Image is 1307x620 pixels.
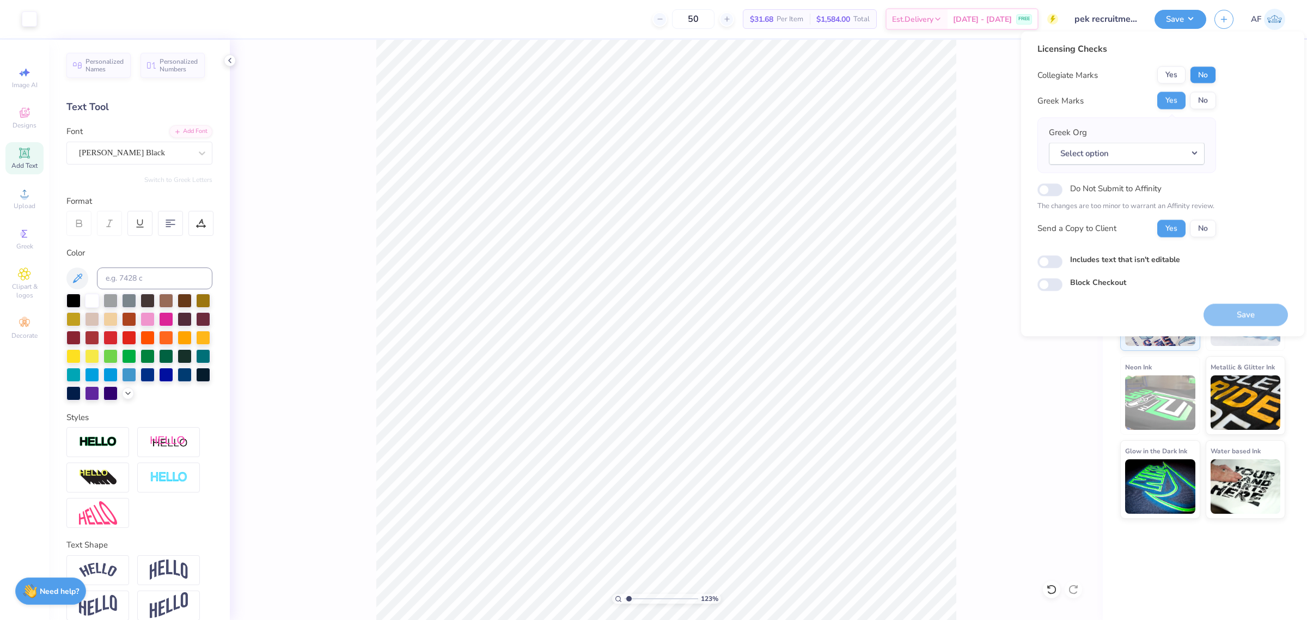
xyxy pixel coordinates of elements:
[1251,9,1285,30] a: AF
[11,161,38,170] span: Add Text
[777,14,803,25] span: Per Item
[1037,42,1216,56] div: Licensing Checks
[13,121,36,130] span: Designs
[12,81,38,89] span: Image AI
[66,247,212,259] div: Color
[150,435,188,449] img: Shadow
[1070,253,1180,265] label: Includes text that isn't editable
[79,469,117,487] img: 3d Illusion
[1190,220,1216,237] button: No
[160,58,198,73] span: Personalized Numbers
[1125,361,1152,373] span: Neon Ink
[1070,181,1162,196] label: Do Not Submit to Affinity
[892,14,933,25] span: Est. Delivery
[66,125,83,138] label: Font
[1155,10,1206,29] button: Save
[1211,375,1281,430] img: Metallic & Glitter Ink
[1190,66,1216,84] button: No
[1211,445,1261,457] span: Water based Ink
[953,14,1012,25] span: [DATE] - [DATE]
[66,539,212,551] div: Text Shape
[150,560,188,580] img: Arch
[66,411,212,424] div: Styles
[79,563,117,578] img: Arc
[1037,69,1098,81] div: Collegiate Marks
[1157,66,1186,84] button: Yes
[66,195,213,208] div: Format
[79,501,117,525] img: Free Distort
[1157,220,1186,237] button: Yes
[66,100,212,114] div: Text Tool
[1049,126,1087,139] label: Greek Org
[816,14,850,25] span: $1,584.00
[1251,13,1261,26] span: AF
[1049,142,1205,165] button: Select option
[14,202,35,210] span: Upload
[672,9,714,29] input: – –
[1066,8,1146,30] input: Untitled Design
[16,242,33,251] span: Greek
[1018,15,1030,23] span: FREE
[79,436,117,448] img: Stroke
[5,282,44,300] span: Clipart & logos
[1157,92,1186,110] button: Yes
[701,594,718,604] span: 123 %
[40,586,79,597] strong: Need help?
[1125,445,1187,457] span: Glow in the Dark Ink
[1211,459,1281,514] img: Water based Ink
[97,268,212,289] input: e.g. 7428 c
[1125,459,1195,514] img: Glow in the Dark Ink
[150,471,188,484] img: Negative Space
[150,592,188,619] img: Rise
[1070,276,1126,288] label: Block Checkout
[169,125,212,138] div: Add Font
[144,175,212,184] button: Switch to Greek Letters
[1125,375,1195,430] img: Neon Ink
[1264,9,1285,30] img: Ana Francesca Bustamante
[1037,94,1084,107] div: Greek Marks
[853,14,870,25] span: Total
[85,58,124,73] span: Personalized Names
[1190,92,1216,110] button: No
[750,14,773,25] span: $31.68
[1211,361,1275,373] span: Metallic & Glitter Ink
[1037,222,1116,235] div: Send a Copy to Client
[1037,201,1216,212] p: The changes are too minor to warrant an Affinity review.
[79,595,117,616] img: Flag
[11,331,38,340] span: Decorate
